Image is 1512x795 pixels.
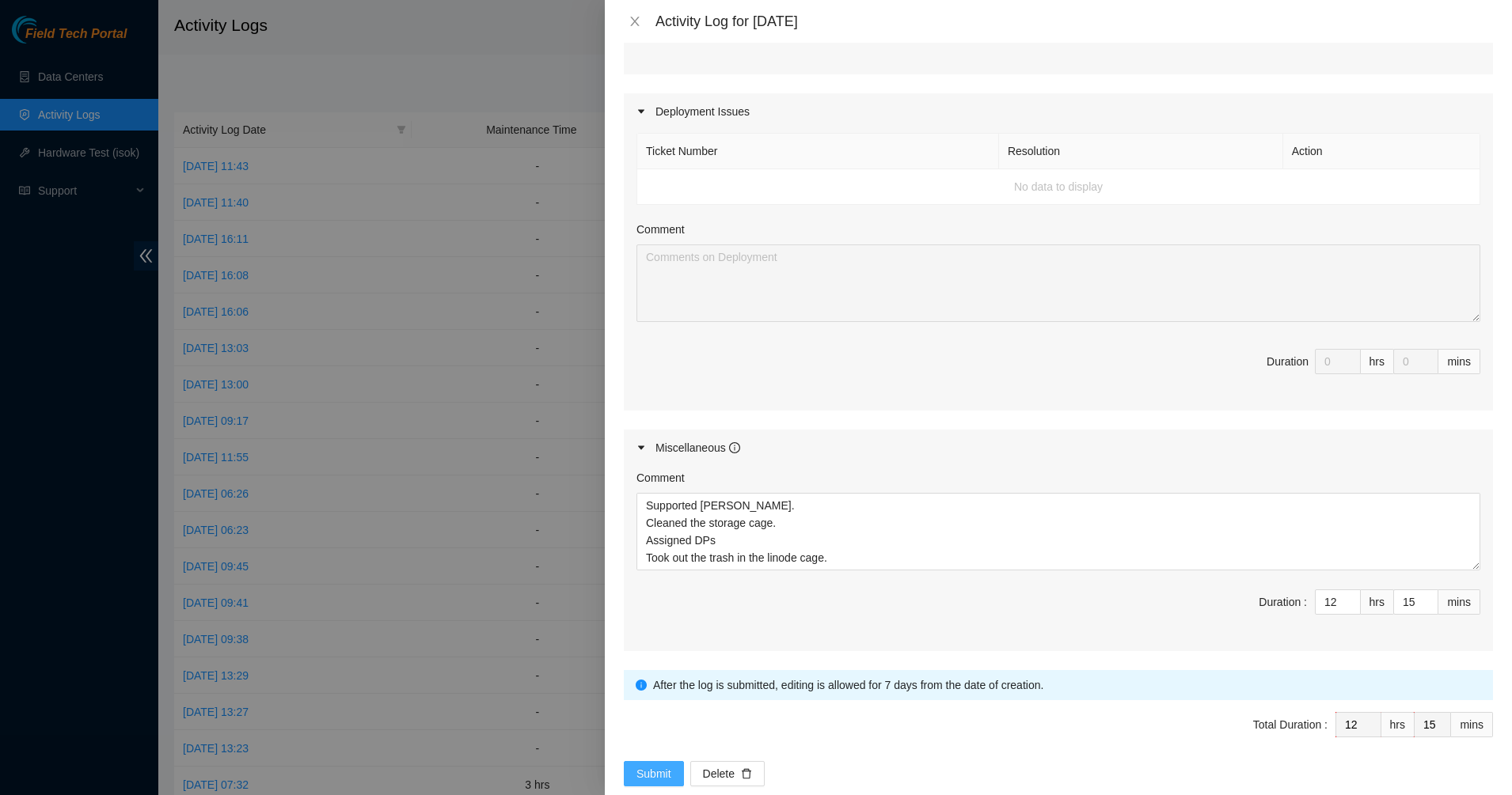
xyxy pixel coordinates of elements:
[690,761,765,786] button: Deletedelete
[1381,712,1415,737] div: hrs
[1438,589,1480,615] div: mins
[653,676,1481,694] div: After the log is submitted, editing is allowed for 7 days from the date of creation.
[636,469,685,486] label: Comment
[624,14,646,29] button: Close
[1259,593,1307,611] div: Duration :
[729,442,740,453] span: info-circle
[636,680,647,691] span: info-circle
[629,15,641,28] span: close
[655,439,740,456] div: Miscellaneous
[1438,349,1480,374] div: mins
[1283,134,1480,169] th: Action
[636,221,685,238] label: Comment
[636,493,1480,570] textarea: Comment
[636,765,671,782] span: Submit
[1451,712,1493,737] div: mins
[624,430,1493,466] div: Miscellaneous info-circle
[1253,716,1328,733] div: Total Duration :
[637,169,1480,205] td: No data to display
[741,768,752,781] span: delete
[1361,349,1394,374] div: hrs
[636,443,646,452] span: caret-right
[655,13,1493,30] div: Activity Log for [DATE]
[1267,353,1309,370] div: Duration
[703,765,735,782] span: Delete
[999,134,1283,169] th: Resolution
[624,93,1493,130] div: Deployment Issues
[637,134,999,169] th: Ticket Number
[624,761,684,786] button: Submit
[636,244,1480,322] textarea: Comment
[636,107,646,116] span: caret-right
[1361,589,1394,615] div: hrs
